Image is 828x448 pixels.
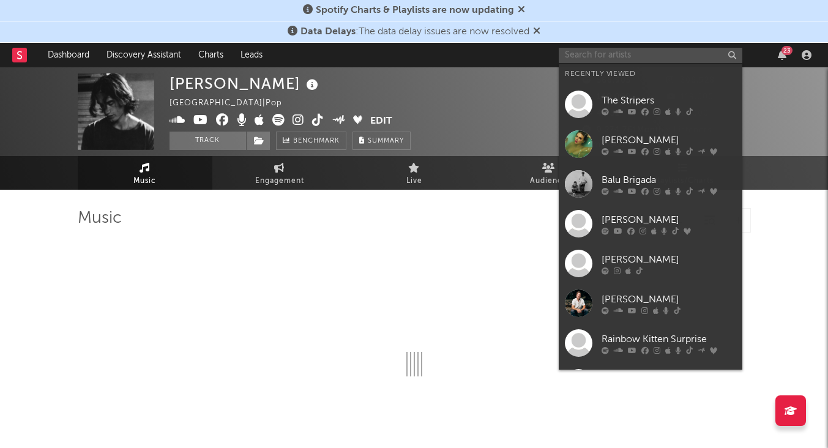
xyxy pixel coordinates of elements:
[370,114,392,129] button: Edit
[559,204,742,244] a: [PERSON_NAME]
[368,138,404,144] span: Summary
[170,73,321,94] div: [PERSON_NAME]
[39,43,98,67] a: Dashboard
[565,67,736,81] div: Recently Viewed
[602,252,736,267] div: [PERSON_NAME]
[133,174,156,189] span: Music
[559,124,742,164] a: [PERSON_NAME]
[78,156,212,190] a: Music
[602,292,736,307] div: [PERSON_NAME]
[602,133,736,147] div: [PERSON_NAME]
[300,27,356,37] span: Data Delays
[300,27,529,37] span: : The data delay issues are now resolved
[293,134,340,149] span: Benchmark
[190,43,232,67] a: Charts
[602,332,736,346] div: Rainbow Kitten Surprise
[559,84,742,124] a: The Stripers
[530,174,567,189] span: Audience
[559,283,742,323] a: [PERSON_NAME]
[232,43,271,67] a: Leads
[316,6,514,15] span: Spotify Charts & Playlists are now updating
[276,132,346,150] a: Benchmark
[170,132,246,150] button: Track
[602,212,736,227] div: [PERSON_NAME]
[347,156,482,190] a: Live
[559,363,742,403] a: [PERSON_NAME]
[602,93,736,108] div: The Stripers
[406,174,422,189] span: Live
[98,43,190,67] a: Discovery Assistant
[602,173,736,187] div: Balu Brigada
[559,323,742,363] a: Rainbow Kitten Surprise
[255,174,304,189] span: Engagement
[482,156,616,190] a: Audience
[778,50,786,60] button: 23
[212,156,347,190] a: Engagement
[559,48,742,63] input: Search for artists
[781,46,793,55] div: 23
[559,244,742,283] a: [PERSON_NAME]
[518,6,525,15] span: Dismiss
[533,27,540,37] span: Dismiss
[170,96,296,111] div: [GEOGRAPHIC_DATA] | Pop
[352,132,411,150] button: Summary
[559,164,742,204] a: Balu Brigada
